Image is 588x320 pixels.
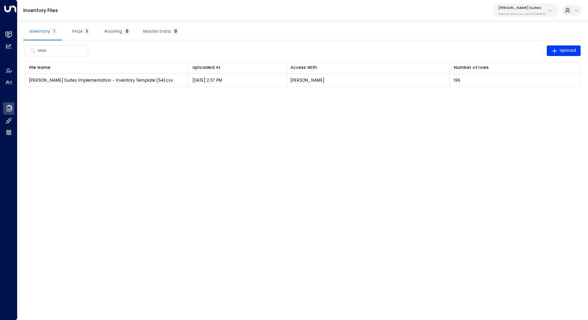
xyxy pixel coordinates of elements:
span: Inventory [30,29,57,34]
button: [PERSON_NAME] Suites638ec7b5-66cb-467c-be2f-f19c05816232 [493,3,559,17]
div: Number of rows [454,64,489,71]
span: Routing [105,29,131,34]
span: 1 [84,27,90,35]
span: 0 [123,27,131,35]
a: Inventory Files [23,7,58,14]
span: FAQs [72,29,90,34]
span: Master Data [143,29,179,34]
div: Access With [290,64,445,71]
span: 196 [454,77,460,83]
span: 1 [51,27,57,35]
span: 0 [172,27,179,35]
div: Uploaded At [192,64,282,71]
div: File Name [29,64,51,71]
p: 638ec7b5-66cb-467c-be2f-f19c05816232 [499,12,546,16]
p: [PERSON_NAME] [290,77,324,83]
div: File Name [29,64,184,71]
p: [PERSON_NAME] Suites [499,5,546,10]
button: Upload [547,45,581,56]
div: Uploaded At [192,64,220,71]
span: [PERSON_NAME] Suites Implementation - Inventory Template (54).csv [29,77,173,83]
span: Upload [551,47,576,54]
div: Number of rows [454,64,576,71]
p: [DATE] 2:37 PM [192,77,222,83]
